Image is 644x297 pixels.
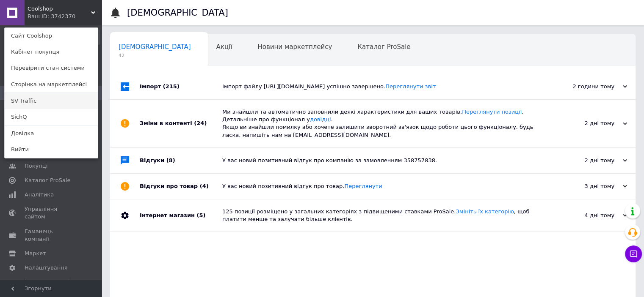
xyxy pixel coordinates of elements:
div: Імпорт файлу [URL][DOMAIN_NAME] успішно завершено. [222,83,542,90]
div: 4 дні тому [542,212,627,219]
div: 125 позиції розміщено у загальних категоріях з підвищеними ставками ProSale. , щоб платити менше ... [222,208,542,223]
span: Маркет [25,250,46,257]
div: Зміни в контенті [140,100,222,147]
div: У вас новий позитивний відгук про товар. [222,183,542,190]
a: SichQ [5,109,98,125]
a: Сайт Coolshop [5,28,98,44]
span: Каталог ProSale [357,43,410,51]
a: Переглянути звіт [385,83,436,90]
span: (5) [196,212,205,218]
a: Кабінет покупця [5,44,98,60]
a: SV Traffic [5,93,98,109]
span: (4) [200,183,209,189]
span: Управління сайтом [25,205,78,221]
div: 2 дні тому [542,157,627,164]
span: Coolshop [28,5,91,13]
div: 2 години тому [542,83,627,90]
a: Переглянути позиції [462,109,522,115]
span: Новини маркетплейсу [257,43,332,51]
span: Покупці [25,162,47,170]
span: (215) [163,83,180,90]
div: Ваш ID: 3742370 [28,13,63,20]
span: Налаштування [25,264,68,272]
span: Акції [216,43,232,51]
a: довідці [310,116,331,123]
span: Гаманець компанії [25,228,78,243]
span: (24) [194,120,207,126]
span: Каталог ProSale [25,177,70,184]
div: Імпорт [140,74,222,99]
div: Інтернет магазин [140,199,222,232]
a: Переглянути [344,183,382,189]
span: 42 [119,52,191,59]
div: У вас новий позитивний відгук про компанію за замовленням 358757838. [222,157,542,164]
a: Сторінка на маркетплейсі [5,76,98,93]
a: Вийти [5,142,98,158]
span: Аналітика [25,191,54,199]
span: [DEMOGRAPHIC_DATA] [119,43,191,51]
div: Відгуки про товар [140,174,222,199]
div: Відгуки [140,148,222,173]
div: 2 дні тому [542,120,627,127]
div: Ми знайшли та автоматично заповнили деякі характеристики для ваших товарів. . Детальніше про функ... [222,108,542,139]
a: Довідка [5,125,98,142]
h1: [DEMOGRAPHIC_DATA] [127,8,228,18]
span: (8) [166,157,175,163]
div: 3 дні тому [542,183,627,190]
a: Змініть їх категорію [456,208,514,215]
a: Перевірити стан системи [5,60,98,76]
button: Чат з покупцем [625,245,642,262]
